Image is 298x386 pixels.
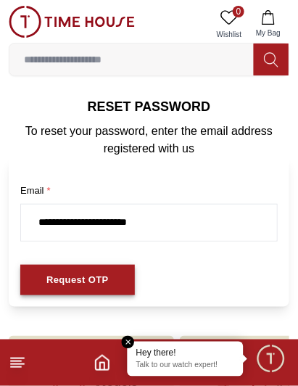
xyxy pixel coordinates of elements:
img: ... [9,6,135,38]
em: Close tooltip [122,336,135,349]
p: To reset your password, enter the email address registered with us [9,123,289,157]
a: Home [94,354,111,371]
button: My Bag [247,6,289,43]
span: My Bag [250,28,286,38]
span: 0 [233,6,244,17]
button: Request OTP [20,265,135,296]
div: Chat Widget [255,343,287,375]
div: Request OTP [46,272,109,289]
a: 0Wishlist [211,6,247,43]
div: Hey there! [136,348,235,359]
span: Wishlist [211,29,247,40]
label: Email [20,184,278,198]
p: Talk to our watch expert! [136,361,235,371]
h6: Reset Password [9,96,289,117]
